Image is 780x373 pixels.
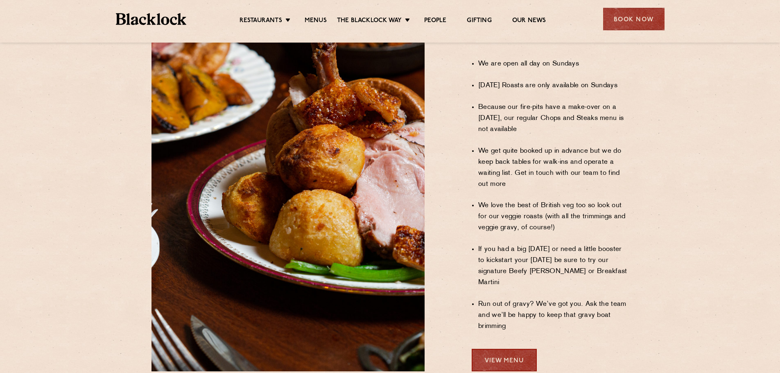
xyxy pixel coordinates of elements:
li: If you had a big [DATE] or need a little booster to kickstart your [DATE] be sure to try our sign... [478,244,629,288]
li: Because our fire-pits have a make-over on a [DATE], our regular Chops and Steaks menu is not avai... [478,102,629,135]
li: We get quite booked up in advance but we do keep back tables for walk-ins and operate a waiting l... [478,146,629,190]
a: The Blacklock Way [337,17,402,26]
li: Run out of gravy? We’ve got you. Ask the team and we’ll be happy to keep that gravy boat brimming [478,299,629,332]
a: View Menu [472,349,537,371]
img: BL_Textured_Logo-footer-cropped.svg [116,13,187,25]
a: Restaurants [240,17,282,26]
a: Menus [305,17,327,26]
li: We are open all day on Sundays [478,59,629,70]
li: We love the best of British veg too so look out for our veggie roasts (with all the trimmings and... [478,200,629,233]
a: Our News [512,17,546,26]
li: [DATE] Roasts are only available on Sundays [478,80,629,91]
a: People [424,17,446,26]
div: Book Now [603,8,665,30]
a: Gifting [467,17,491,26]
